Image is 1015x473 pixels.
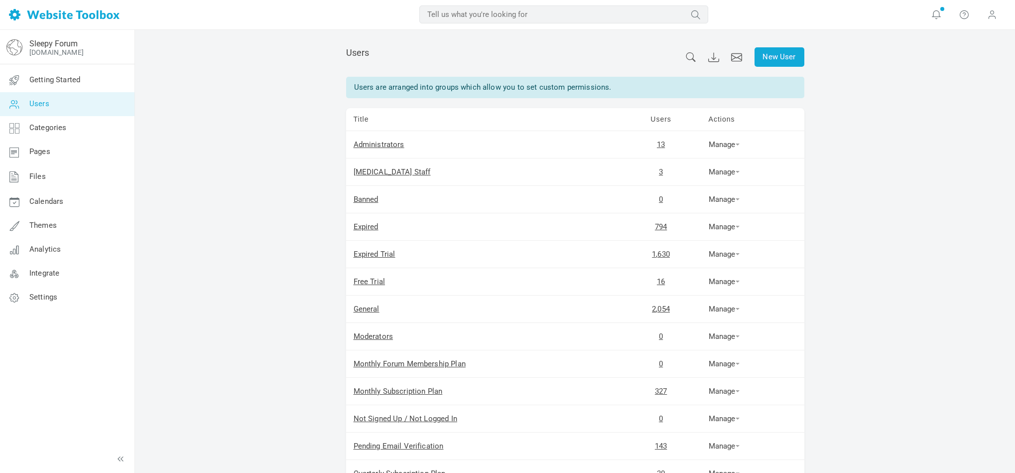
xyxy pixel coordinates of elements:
[659,414,663,423] a: 0
[29,123,67,132] span: Categories
[657,140,665,149] a: 13
[659,359,663,368] a: 0
[755,47,804,67] a: New User
[659,332,663,341] a: 0
[29,269,59,278] span: Integrate
[709,359,740,368] a: Manage
[659,195,663,204] a: 0
[29,75,80,84] span: Getting Started
[354,140,404,149] a: Administrators
[709,414,740,423] a: Manage
[29,48,84,56] a: [DOMAIN_NAME]
[652,250,670,259] a: 1,630
[354,305,380,314] a: General
[709,442,740,451] a: Manage
[701,108,804,131] td: Actions
[354,222,379,231] a: Expired
[29,197,63,206] span: Calendars
[419,5,708,23] input: Tell us what you're looking for
[354,387,443,396] a: Monthly Subscription Plan
[709,305,740,314] a: Manage
[709,277,740,286] a: Manage
[709,195,740,204] a: Manage
[709,167,740,176] a: Manage
[655,442,667,451] a: 143
[346,77,804,98] div: Users are arranged into groups which allow you to set custom permissions.
[29,147,50,156] span: Pages
[657,277,665,286] a: 16
[354,414,457,423] a: Not Signed Up / Not Logged In
[354,277,385,286] a: Free Trial
[709,250,740,259] a: Manage
[29,172,46,181] span: Files
[652,305,670,314] a: 2,054
[709,332,740,341] a: Manage
[29,221,57,230] span: Themes
[621,108,701,131] td: Users
[709,387,740,396] a: Manage
[709,222,740,231] a: Manage
[655,222,667,231] a: 794
[346,108,621,131] td: Title
[29,293,57,302] span: Settings
[354,359,466,368] a: Monthly Forum Membership Plan
[29,39,78,48] a: Sleepy Forum
[29,99,49,108] span: Users
[6,39,22,55] img: globe-icon.png
[354,442,444,451] a: Pending Email Verification
[659,167,663,176] a: 3
[346,47,370,58] span: Users
[354,195,379,204] a: Banned
[29,245,61,254] span: Analytics
[354,332,393,341] a: Moderators
[709,140,740,149] a: Manage
[354,167,431,176] a: [MEDICAL_DATA] Staff
[655,387,667,396] a: 327
[354,250,395,259] a: Expired Trial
